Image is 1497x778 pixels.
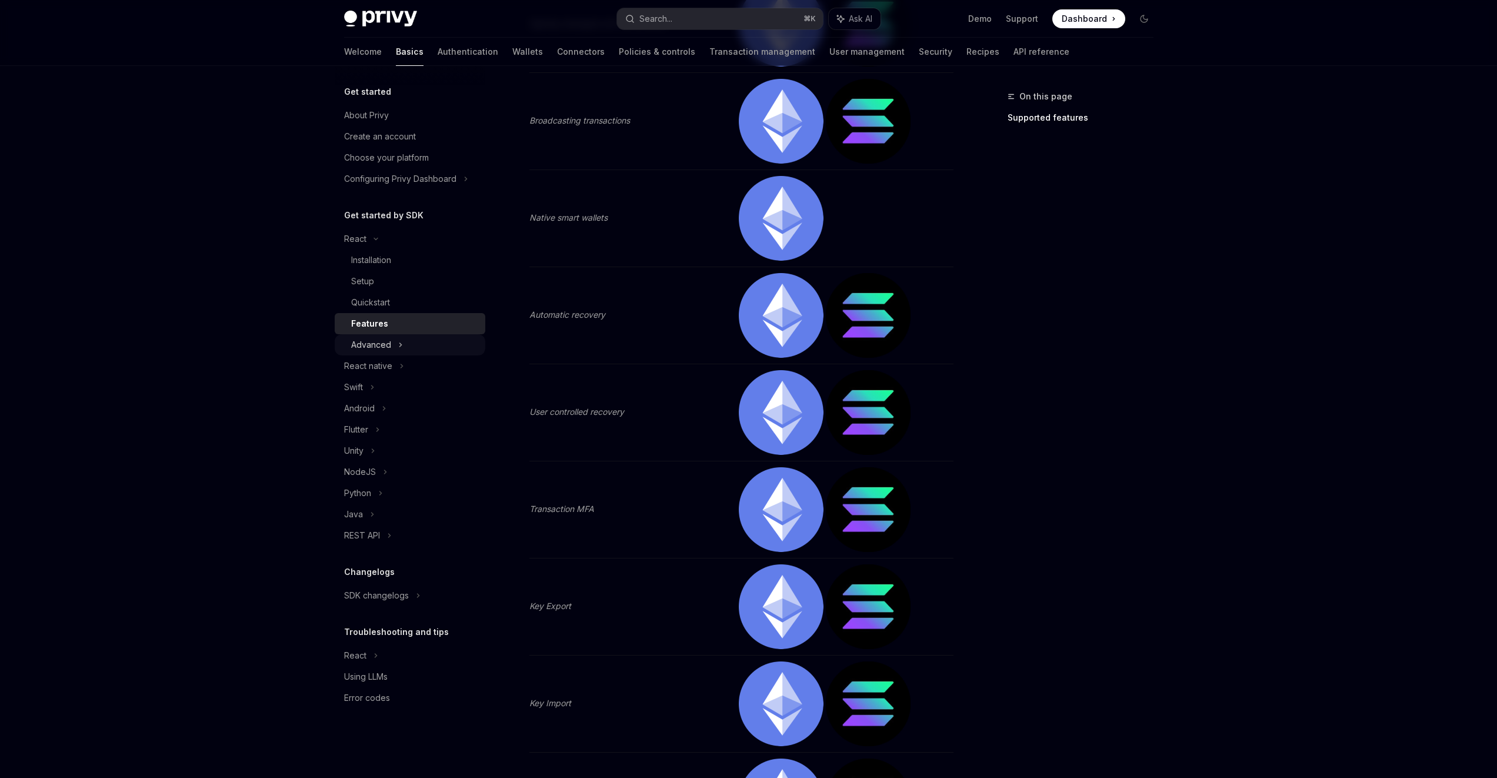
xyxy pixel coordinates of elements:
div: Flutter [344,423,368,437]
img: ethereum.png [739,467,823,552]
em: Transaction MFA [529,504,594,514]
div: React [344,649,366,663]
button: Search...⌘K [617,8,823,29]
a: Transaction management [709,38,815,66]
img: ethereum.png [739,370,823,455]
div: Java [344,507,363,521]
a: About Privy [335,105,485,126]
div: REST API [344,528,380,543]
a: Policies & controls [619,38,695,66]
img: dark logo [344,11,417,27]
a: Setup [335,271,485,292]
a: Using LLMs [335,666,485,687]
img: ethereum.png [739,661,823,746]
h5: Get started by SDK [344,208,424,222]
a: Welcome [344,38,382,66]
img: solana.png [826,661,911,746]
em: User controlled recovery [529,407,624,417]
div: Using LLMs [344,670,388,684]
img: ethereum.png [739,79,823,164]
span: Ask AI [849,13,872,25]
a: Error codes [335,687,485,709]
a: Basics [396,38,424,66]
img: solana.png [826,79,911,164]
span: Dashboard [1062,13,1107,25]
img: solana.png [826,467,911,552]
a: API reference [1013,38,1069,66]
div: SDK changelogs [344,589,409,603]
em: Automatic recovery [529,310,605,320]
div: Installation [351,253,391,267]
a: Features [335,313,485,334]
a: Supported features [1008,108,1163,127]
em: Native smart wallets [529,212,608,222]
div: Error codes [344,691,390,705]
button: Toggle dark mode [1135,9,1153,28]
button: Ask AI [829,8,881,29]
a: Demo [968,13,992,25]
a: Support [1006,13,1038,25]
div: Python [344,486,371,500]
div: Setup [351,274,374,288]
a: Wallets [512,38,543,66]
img: solana.png [826,370,911,455]
div: Advanced [351,338,391,352]
h5: Troubleshooting and tips [344,625,449,639]
div: Create an account [344,129,416,144]
div: Quickstart [351,295,390,310]
img: ethereum.png [739,564,823,649]
div: Android [344,401,375,415]
em: Key Import [529,698,571,708]
span: On this page [1019,89,1072,104]
em: Key Export [529,601,571,611]
div: React native [344,359,392,373]
div: About Privy [344,108,389,122]
div: React [344,232,366,246]
div: Features [351,317,388,331]
div: Configuring Privy Dashboard [344,172,456,186]
a: Installation [335,250,485,271]
a: User management [829,38,905,66]
em: Broadcasting transactions [529,115,630,125]
a: Quickstart [335,292,485,313]
span: ⌘ K [803,14,816,24]
a: Security [919,38,952,66]
div: Swift [344,380,363,394]
a: Dashboard [1052,9,1125,28]
a: Choose your platform [335,147,485,168]
div: Choose your platform [344,151,429,165]
div: Search... [639,12,672,26]
div: Unity [344,444,364,458]
img: solana.png [826,564,911,649]
a: Recipes [966,38,999,66]
div: NodeJS [344,465,376,479]
h5: Changelogs [344,565,395,579]
img: ethereum.png [739,273,823,358]
img: ethereum.png [739,176,823,261]
a: Create an account [335,126,485,147]
img: solana.png [826,273,911,358]
a: Connectors [557,38,605,66]
a: Authentication [438,38,498,66]
h5: Get started [344,85,391,99]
